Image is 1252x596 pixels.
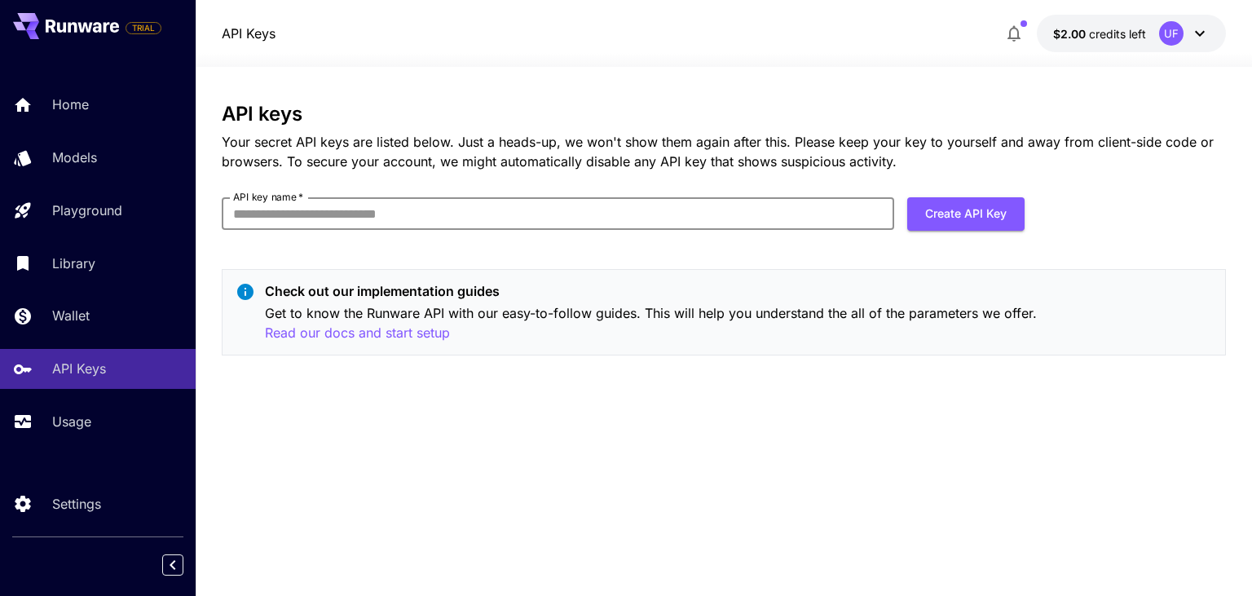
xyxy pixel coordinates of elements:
span: credits left [1089,27,1146,41]
div: $2.00 [1053,25,1146,42]
p: Check out our implementation guides [265,281,1211,301]
button: Read our docs and start setup [265,323,450,343]
span: Add your payment card to enable full platform functionality. [126,18,161,38]
p: Get to know the Runware API with our easy-to-follow guides. This will help you understand the all... [265,303,1211,343]
p: Wallet [52,306,90,325]
button: Create API Key [907,197,1025,231]
div: UF [1159,21,1184,46]
span: TRIAL [126,22,161,34]
p: Home [52,95,89,114]
h3: API keys [222,103,1225,126]
p: Settings [52,494,101,514]
div: Collapse sidebar [174,550,196,580]
a: API Keys [222,24,276,43]
p: Playground [52,201,122,220]
p: API Keys [52,359,106,378]
button: $2.00UF [1037,15,1226,52]
span: $2.00 [1053,27,1089,41]
p: Models [52,148,97,167]
p: Your secret API keys are listed below. Just a heads-up, we won't show them again after this. Plea... [222,132,1225,171]
button: Collapse sidebar [162,554,183,576]
nav: breadcrumb [222,24,276,43]
p: Library [52,254,95,273]
label: API key name [233,190,303,204]
p: Usage [52,412,91,431]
